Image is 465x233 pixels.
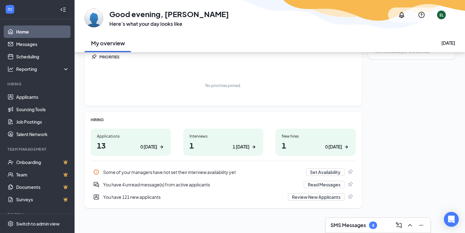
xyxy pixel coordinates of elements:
[91,117,356,122] div: HIRING
[343,144,349,150] svg: ArrowRight
[441,40,455,46] div: [DATE]
[233,144,249,150] div: 1 [DATE]
[7,81,68,87] div: Hiring
[97,134,165,139] div: Applications
[7,221,14,227] svg: Settings
[288,193,344,201] button: Review New Applicants
[183,129,263,156] a: Interviews11 [DATE]ArrowRight
[251,144,257,150] svg: ArrowRight
[16,193,69,206] a: SurveysCrown
[417,222,425,229] svg: Minimize
[99,54,356,60] div: PRIORITIES
[16,128,69,140] a: Talent Network
[282,140,349,151] h1: 1
[393,220,403,230] button: ComposeMessage
[93,194,99,200] svg: UserEntity
[158,144,165,150] svg: ArrowRight
[103,169,302,175] div: Some of your managers have not set their interview availability yet
[16,66,70,72] div: Reporting
[16,156,69,168] a: OnboardingCrown
[16,50,69,63] a: Scheduling
[93,169,99,175] svg: Info
[16,25,69,38] a: Home
[189,140,257,151] h1: 1
[16,103,69,116] a: Sourcing Tools
[91,166,356,178] a: InfoSome of your managers have not set their interview availability yetSet AvailabilityPin
[440,12,444,18] div: EL
[189,134,257,139] div: Interviews
[444,212,459,227] div: Open Intercom Messenger
[97,140,165,151] h1: 13
[16,221,60,227] div: Switch to admin view
[140,144,157,150] div: 0 [DATE]
[418,11,425,19] svg: QuestionInfo
[395,222,403,229] svg: ComposeMessage
[109,9,229,19] h1: Good evening, [PERSON_NAME]
[16,168,69,181] a: TeamCrown
[16,181,69,193] a: DocumentsCrown
[347,169,353,175] svg: Pin
[91,39,125,47] h2: My overview
[91,191,356,203] a: UserEntityYou have 121 new applicantsReview New ApplicantsPin
[84,9,103,27] img: Edgar Luarca
[60,7,66,13] svg: Collapse
[347,181,353,188] svg: Pin
[7,6,13,12] svg: WorkstreamLogo
[103,194,284,200] div: You have 121 new applicants
[325,144,342,150] div: 0 [DATE]
[347,194,353,200] svg: Pin
[103,181,300,188] div: You have 4 unread message(s) from active applicants
[16,91,69,103] a: Applicants
[16,116,69,128] a: Job Postings
[109,21,229,27] h3: Here’s what your day looks like
[91,178,356,191] div: You have 4 unread message(s) from active applicants
[91,166,356,178] div: Some of your managers have not set their interview availability yet
[91,178,356,191] a: DoubleChatActiveYou have 4 unread message(s) from active applicantsRead MessagesPin
[406,222,414,229] svg: ChevronUp
[398,11,405,19] svg: Notifications
[91,129,171,156] a: Applications130 [DATE]ArrowRight
[205,83,241,88] div: No priorities pinned.
[282,134,349,139] div: New hires
[93,181,99,188] svg: DoubleChatActive
[16,38,69,50] a: Messages
[91,54,97,60] svg: Pin
[372,223,374,228] div: 4
[7,147,68,152] div: Team Management
[404,220,414,230] button: ChevronUp
[91,191,356,203] div: You have 121 new applicants
[304,181,344,188] button: Read Messages
[416,220,426,230] button: Minimize
[306,168,344,176] button: Set Availability
[276,129,356,156] a: New hires10 [DATE]ArrowRight
[7,212,68,217] div: Payroll
[7,66,14,72] svg: Analysis
[331,222,366,229] h3: SMS Messages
